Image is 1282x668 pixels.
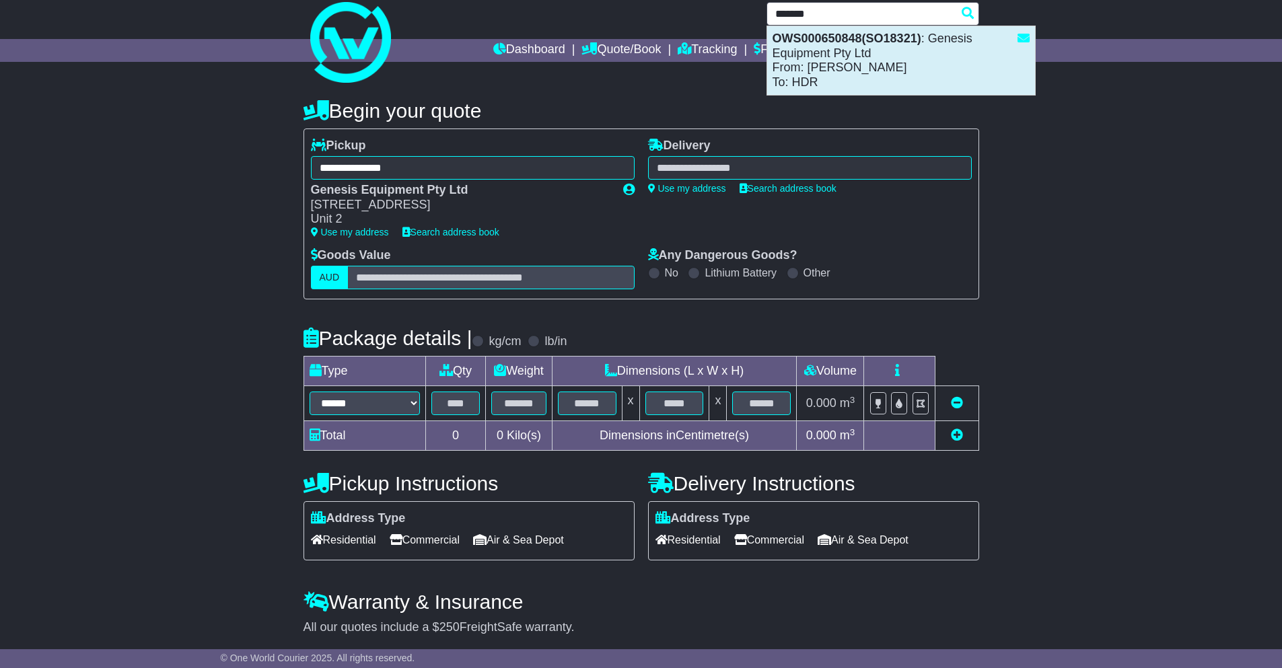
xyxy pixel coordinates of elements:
strong: OWS000650848(SO18321) [773,32,921,45]
td: Kilo(s) [486,421,552,451]
h4: Warranty & Insurance [304,591,979,613]
span: © One World Courier 2025. All rights reserved. [221,653,415,663]
td: Dimensions (L x W x H) [552,357,797,386]
a: Search address book [740,183,836,194]
td: Weight [486,357,552,386]
td: Qty [425,357,486,386]
div: Genesis Equipment Pty Ltd [311,183,610,198]
span: 250 [439,620,460,634]
label: lb/in [544,334,567,349]
label: AUD [311,266,349,289]
sup: 3 [850,427,855,437]
span: 0.000 [806,396,836,410]
a: Use my address [311,227,389,237]
td: x [709,386,727,421]
td: Volume [797,357,864,386]
span: 0 [497,429,503,442]
label: Pickup [311,139,366,153]
a: Dashboard [493,39,565,62]
a: Financials [754,39,815,62]
a: Tracking [678,39,737,62]
span: 0.000 [806,429,836,442]
label: No [665,266,678,279]
td: 0 [425,421,486,451]
span: Commercial [734,529,804,550]
a: Remove this item [951,396,963,410]
span: Commercial [390,529,460,550]
h4: Delivery Instructions [648,472,979,494]
div: Unit 2 [311,212,610,227]
h4: Package details | [304,327,472,349]
label: Address Type [655,511,750,526]
span: Air & Sea Depot [473,529,564,550]
div: : Genesis Equipment Pty Ltd From: [PERSON_NAME] To: HDR [767,26,1035,95]
a: Search address book [402,227,499,237]
div: [STREET_ADDRESS] [311,198,610,213]
span: m [840,429,855,442]
span: m [840,396,855,410]
h4: Pickup Instructions [304,472,635,494]
td: Type [304,357,425,386]
a: Use my address [648,183,726,194]
label: Delivery [648,139,711,153]
span: Residential [311,529,376,550]
td: Total [304,421,425,451]
span: Residential [655,529,721,550]
a: Add new item [951,429,963,442]
sup: 3 [850,395,855,405]
label: Other [804,266,830,279]
a: Quote/Book [581,39,661,62]
label: Lithium Battery [705,266,777,279]
h4: Begin your quote [304,100,979,122]
label: kg/cm [489,334,521,349]
td: Dimensions in Centimetre(s) [552,421,797,451]
label: Goods Value [311,248,391,263]
label: Address Type [311,511,406,526]
div: All our quotes include a $ FreightSafe warranty. [304,620,979,635]
td: x [622,386,639,421]
span: Air & Sea Depot [818,529,909,550]
label: Any Dangerous Goods? [648,248,797,263]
